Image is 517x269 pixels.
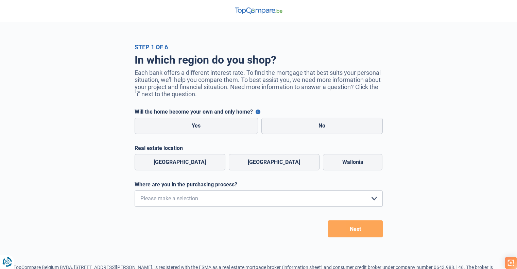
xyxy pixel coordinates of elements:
[235,7,282,14] img: TopCompare Logo
[135,53,276,66] font: In which region do you shop?
[135,145,183,151] font: Real estate location
[135,108,253,115] font: Will the home become your own and only home?
[192,122,201,129] font: Yes
[135,181,237,188] font: Where are you in the purchasing process?
[248,159,300,165] font: [GEOGRAPHIC_DATA]
[256,110,260,114] button: Will the home become your own and only home?
[154,159,206,165] font: [GEOGRAPHIC_DATA]
[350,226,361,232] font: Next
[135,44,168,51] font: Step 1 of 6
[135,69,381,98] font: Each bank offers a different interest rate. To find the mortgage that best suits your personal si...
[342,159,363,165] font: Wallonia
[328,220,383,237] button: Next
[318,122,325,129] font: No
